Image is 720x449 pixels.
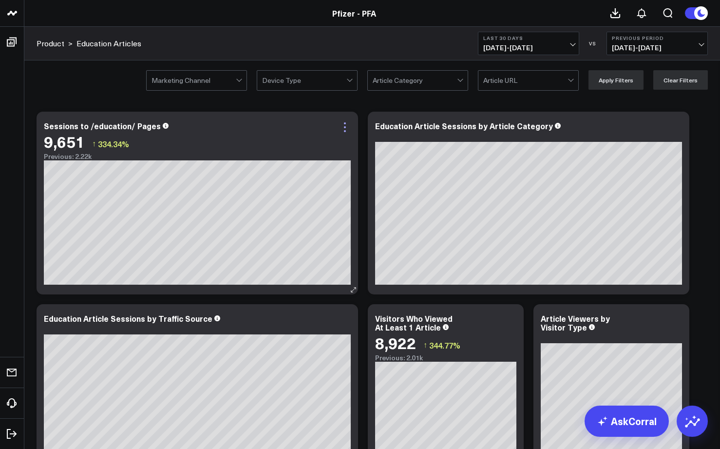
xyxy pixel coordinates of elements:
a: AskCorral [585,406,669,437]
div: Previous: 2.01k [375,354,516,362]
button: Previous Period[DATE]-[DATE] [606,32,708,55]
div: Visitors Who Viewed At Least 1 Article [375,313,453,332]
a: Education Articles [76,38,141,49]
div: 9,651 [44,133,85,150]
span: [DATE] - [DATE] [483,44,574,52]
a: Product [37,38,64,49]
div: VS [584,40,602,46]
div: > [37,38,73,49]
span: 344.77% [429,340,460,351]
div: Education Article Sessions by Traffic Source [44,313,212,324]
span: [DATE] - [DATE] [612,44,702,52]
b: Previous Period [612,35,702,41]
span: ↑ [92,137,96,150]
button: Last 30 Days[DATE]-[DATE] [478,32,579,55]
span: ↑ [423,339,427,351]
div: Previous: 2.22k [44,153,351,160]
a: Pfizer - PFA [332,8,376,19]
span: 334.34% [98,138,129,149]
div: Article Viewers by Visitor Type [541,313,610,332]
button: Clear Filters [653,70,708,90]
div: Sessions to /education/ Pages [44,120,161,131]
div: 8,922 [375,334,416,351]
b: Last 30 Days [483,35,574,41]
div: Education Article Sessions by Article Category [375,120,553,131]
button: Apply Filters [588,70,644,90]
